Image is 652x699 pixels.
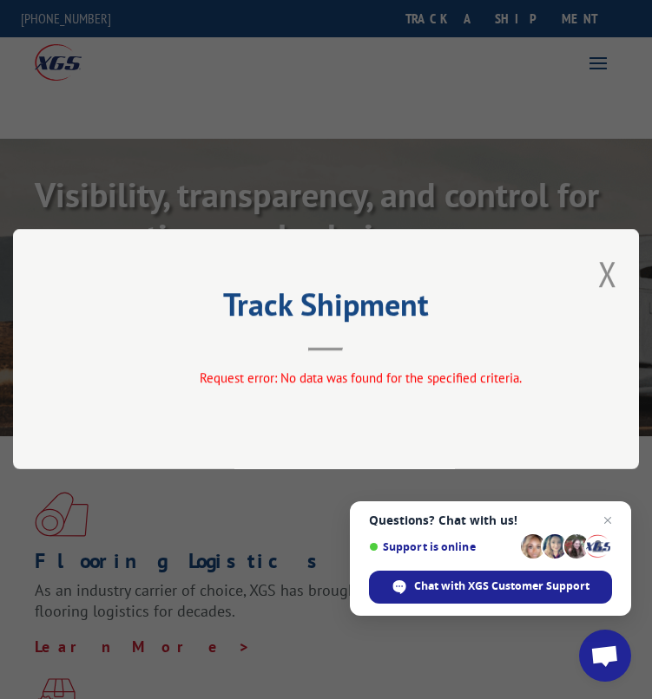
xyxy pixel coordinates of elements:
span: Request error: No data was found for the specified criteria. [200,370,522,387]
span: Chat with XGS Customer Support [414,578,589,594]
div: Chat with XGS Customer Support [369,571,612,604]
button: Close modal [598,251,617,297]
span: Close chat [597,510,618,531]
h2: Track Shipment [100,292,552,325]
div: Open chat [579,630,631,682]
span: Questions? Chat with us! [369,513,612,527]
span: Support is online [369,540,515,553]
